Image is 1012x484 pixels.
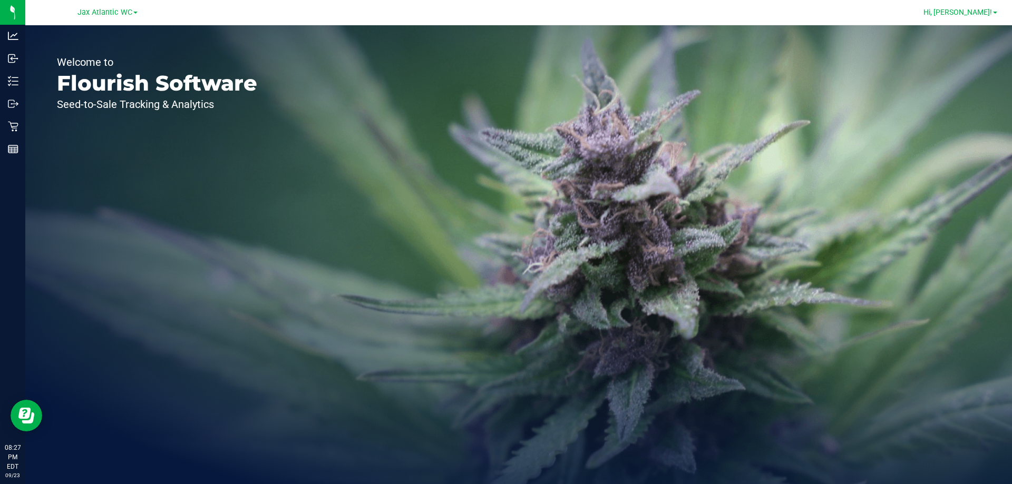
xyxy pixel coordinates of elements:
iframe: Resource center [11,400,42,431]
p: 09/23 [5,471,21,479]
p: Flourish Software [57,73,257,94]
span: Jax Atlantic WC [77,8,132,17]
inline-svg: Inbound [8,53,18,64]
inline-svg: Inventory [8,76,18,86]
inline-svg: Retail [8,121,18,132]
inline-svg: Analytics [8,31,18,41]
span: Hi, [PERSON_NAME]! [923,8,992,16]
p: Welcome to [57,57,257,67]
p: 08:27 PM EDT [5,443,21,471]
inline-svg: Reports [8,144,18,154]
p: Seed-to-Sale Tracking & Analytics [57,99,257,110]
inline-svg: Outbound [8,98,18,109]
